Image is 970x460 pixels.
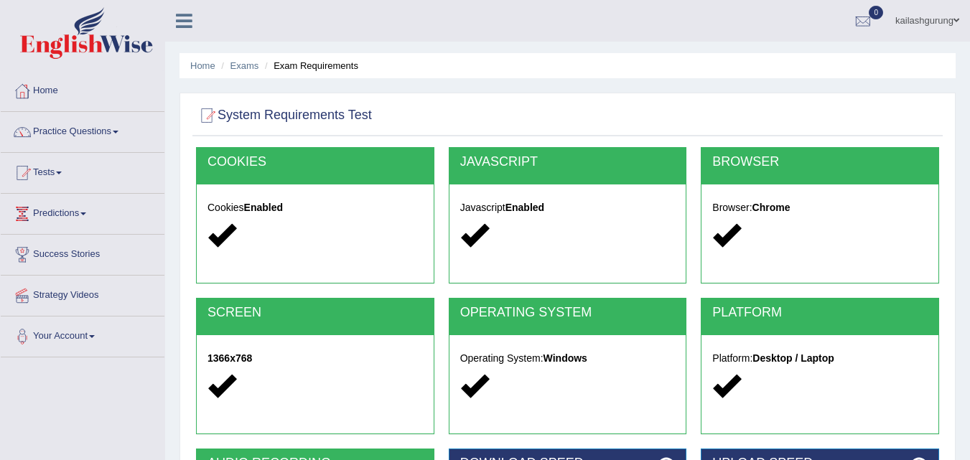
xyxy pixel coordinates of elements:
strong: Enabled [505,202,544,213]
h2: JAVASCRIPT [460,155,676,169]
h2: System Requirements Test [196,105,372,126]
strong: 1366x768 [207,352,252,364]
strong: Enabled [244,202,283,213]
a: Tests [1,153,164,189]
h5: Browser: [712,202,928,213]
h2: SCREEN [207,306,423,320]
h2: PLATFORM [712,306,928,320]
li: Exam Requirements [261,59,358,72]
h5: Operating System: [460,353,676,364]
span: 0 [869,6,883,19]
strong: Windows [544,352,587,364]
a: Exams [230,60,259,71]
strong: Desktop / Laptop [752,352,834,364]
a: Home [190,60,215,71]
a: Your Account [1,316,164,352]
h2: BROWSER [712,155,928,169]
h5: Javascript [460,202,676,213]
a: Predictions [1,194,164,230]
a: Practice Questions [1,112,164,148]
h5: Platform: [712,353,928,364]
h2: OPERATING SYSTEM [460,306,676,320]
strong: Chrome [752,202,791,213]
a: Strategy Videos [1,276,164,311]
a: Success Stories [1,235,164,271]
h5: Cookies [207,202,423,213]
a: Home [1,71,164,107]
h2: COOKIES [207,155,423,169]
